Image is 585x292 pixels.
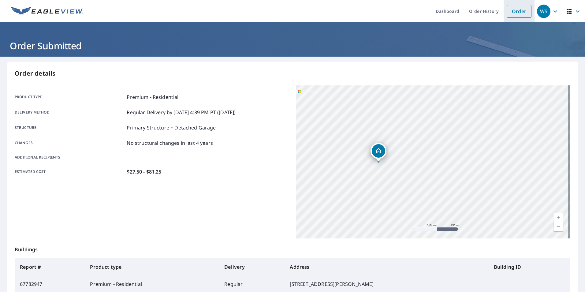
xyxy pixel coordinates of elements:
[127,109,236,116] p: Regular Delivery by [DATE] 4:39 PM PT ([DATE])
[15,69,570,78] p: Order details
[285,258,489,275] th: Address
[11,7,83,16] img: EV Logo
[85,258,219,275] th: Product type
[554,213,563,222] a: Current Level 15, Zoom In
[127,93,178,101] p: Premium - Residential
[489,258,570,275] th: Building ID
[127,168,161,175] p: $27.50 - $81.25
[127,139,213,147] p: No structural changes in last 4 years
[15,238,570,258] p: Buildings
[554,222,563,231] a: Current Level 15, Zoom Out
[219,258,285,275] th: Delivery
[15,139,124,147] p: Changes
[507,5,531,18] a: Order
[15,109,124,116] p: Delivery method
[127,124,216,131] p: Primary Structure + Detached Garage
[371,143,386,162] div: Dropped pin, building 1, Residential property, 418 Haldale Dr Carmel, IN 46032
[15,124,124,131] p: Structure
[537,5,550,18] div: WS
[15,258,85,275] th: Report #
[15,155,124,160] p: Additional recipients
[7,39,578,52] h1: Order Submitted
[15,93,124,101] p: Product type
[15,168,124,175] p: Estimated cost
